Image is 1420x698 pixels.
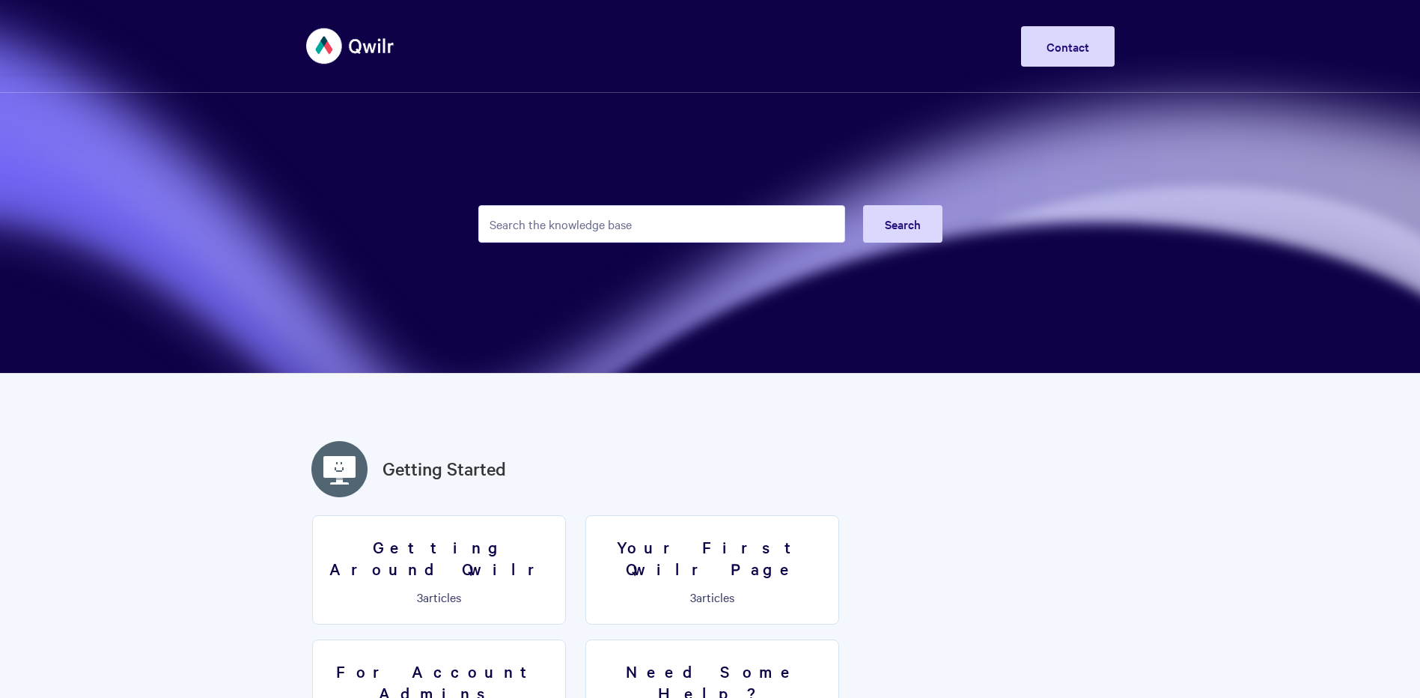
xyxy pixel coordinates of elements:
[595,590,829,604] p: articles
[595,536,829,579] h3: Your First Qwilr Page
[478,205,845,243] input: Search the knowledge base
[312,515,566,625] a: Getting Around Qwilr 3articles
[322,536,556,579] h3: Getting Around Qwilr
[690,589,696,605] span: 3
[383,455,506,482] a: Getting Started
[1021,26,1115,67] a: Contact
[417,589,423,605] span: 3
[885,216,921,232] span: Search
[585,515,839,625] a: Your First Qwilr Page 3articles
[306,18,395,74] img: Qwilr Help Center
[863,205,942,243] button: Search
[322,590,556,604] p: articles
